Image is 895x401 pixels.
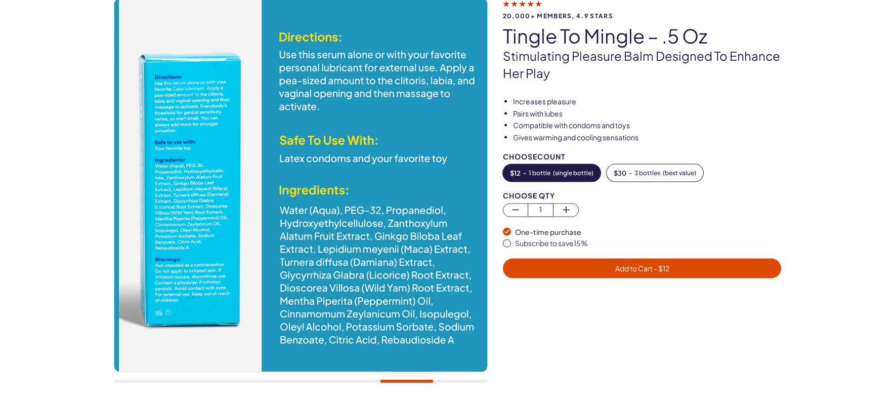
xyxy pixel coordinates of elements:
span: 1 bottle [529,170,550,177]
li: Gives warming and cooling sensations [513,133,782,143]
span: 20,000+ members, 4.9 stars [503,13,782,19]
li: Compatible with condoms and toys [513,121,782,131]
span: Add to Cart [615,264,669,273]
span: $ 12 [510,170,521,177]
p: Stimulating pleasure balm designed to enhance her play [503,48,782,82]
button: Add to Cart - $12 [503,259,782,278]
h1: Tingle To Mingle – .5 oz [503,25,782,47]
div: Subscribe to save 15 % [515,238,782,249]
div: One-time purchase [515,227,782,237]
span: $ 30 [614,170,626,177]
div: Choose Qty [503,192,782,199]
span: 1 [528,204,553,216]
li: Pairs with lubes [513,109,782,119]
span: - $ 12 [653,264,669,273]
div: Choose Count [503,153,782,161]
li: Increases pleasure [513,97,782,107]
button: - [607,165,703,182]
button: - [503,165,601,182]
span: 3 bottles [634,170,660,177]
span: ( single bottle ) [553,170,593,177]
span: ( best value ) [663,170,696,177]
